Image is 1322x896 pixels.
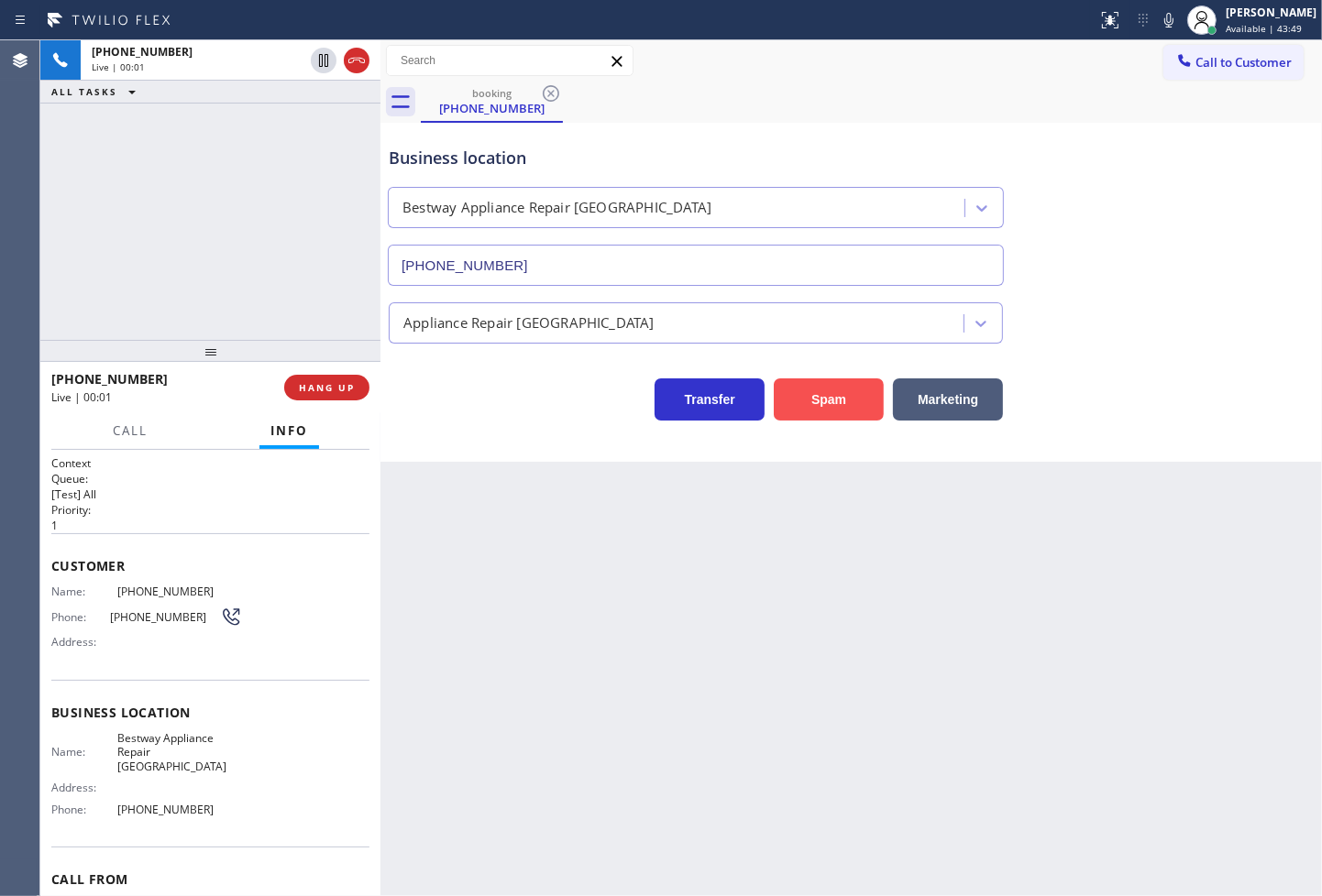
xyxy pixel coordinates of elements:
span: Call to Customer [1195,54,1292,71]
div: Bestway Appliance Repair [GEOGRAPHIC_DATA] [402,198,711,219]
button: ALL TASKS [40,81,154,103]
div: booking [423,86,561,100]
span: Live | 00:01 [51,389,112,405]
div: (209) 245-5973 [423,82,561,121]
span: [PHONE_NUMBER] [51,370,168,388]
div: [PHONE_NUMBER] [423,100,561,116]
span: HANG UP [299,381,355,394]
span: Name: [51,745,117,759]
input: Search [387,46,633,75]
span: Live | 00:01 [92,60,145,73]
span: ALL TASKS [51,85,117,98]
h1: Context [51,455,369,471]
span: [PHONE_NUMBER] [110,610,220,624]
span: [PHONE_NUMBER] [117,585,242,598]
button: Hang up [344,48,369,73]
button: Call to Customer [1163,45,1304,80]
h2: Queue: [51,471,369,486]
p: 1 [51,518,369,533]
span: Call [113,422,148,439]
span: Bestway Appliance Repair [GEOGRAPHIC_DATA] [117,731,242,773]
span: Available | 43:49 [1226,22,1302,35]
span: [PHONE_NUMBER] [92,44,193,60]
h2: Priority: [51,502,369,518]
button: Call [102,413,159,449]
button: Info [259,413,319,449]
div: Business location [389,146,1003,170]
button: Transfer [655,378,765,421]
button: Mute [1156,7,1182,33]
input: Phone Number [388,245,1004,286]
span: Phone: [51,610,110,624]
span: Address: [51,781,117,794]
span: Phone: [51,803,117,816]
span: Address: [51,635,117,649]
span: Name: [51,585,117,598]
button: Marketing [893,378,1003,421]
button: Spam [774,378,884,421]
button: HANG UP [284,375,369,400]
span: [PHONE_NUMBER] [117,803,242,816]
span: Info [270,422,308,439]
button: Hold Customer [311,48,336,73]
span: Business location [51,704,369,721]
span: Call From [51,870,369,888]
p: [Test] All [51,486,369,502]
span: Customer [51,557,369,574]
div: [PERSON_NAME] [1226,5,1316,20]
div: Appliance Repair [GEOGRAPHIC_DATA] [403,312,655,333]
